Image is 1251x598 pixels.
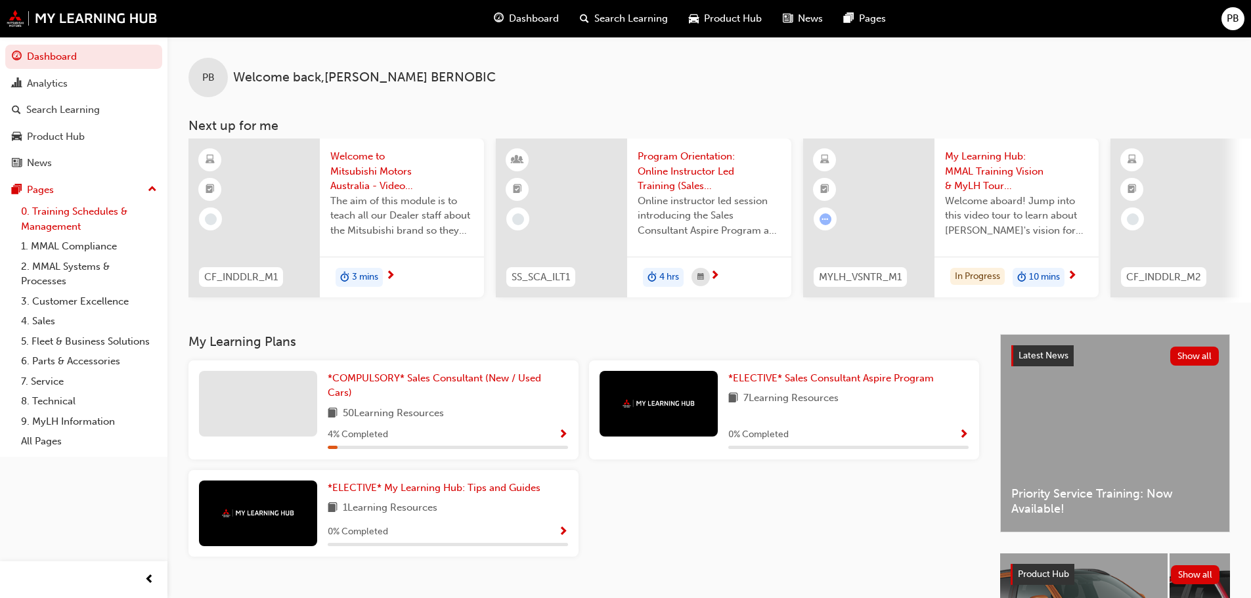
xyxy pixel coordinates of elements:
a: News [5,151,162,175]
span: learningRecordVerb_NONE-icon [205,213,217,225]
span: Latest News [1019,350,1068,361]
span: Pages [859,11,886,26]
a: news-iconNews [772,5,833,32]
span: car-icon [689,11,699,27]
a: 5. Fleet & Business Solutions [16,331,162,352]
a: mmal [7,10,158,27]
img: mmal [623,399,695,408]
div: In Progress [950,268,1005,286]
a: *COMPULSORY* Sales Consultant (New / Used Cars) [328,371,568,400]
span: book-icon [728,391,738,407]
button: Show all [1171,565,1220,584]
span: 10 mins [1029,270,1060,285]
a: MYLH_VSNTR_M1My Learning Hub: MMAL Training Vision & MyLH Tour (Elective)Welcome aboard! Jump int... [803,139,1099,297]
span: Show Progress [959,429,969,441]
h3: My Learning Plans [188,334,979,349]
span: book-icon [328,500,338,517]
span: Priority Service Training: Now Available! [1011,486,1219,516]
a: 7. Service [16,372,162,392]
span: 1 Learning Resources [343,500,437,517]
span: *ELECTIVE* My Learning Hub: Tips and Guides [328,482,540,494]
span: learningRecordVerb_NONE-icon [512,213,524,225]
span: Welcome back , [PERSON_NAME] BERNOBIC [233,70,496,85]
a: Dashboard [5,45,162,69]
button: DashboardAnalyticsSearch LearningProduct HubNews [5,42,162,178]
button: PB [1221,7,1244,30]
button: Show Progress [558,524,568,540]
div: Search Learning [26,102,100,117]
span: learningRecordVerb_ATTEMPT-icon [820,213,831,225]
span: Dashboard [509,11,559,26]
span: learningRecordVerb_NONE-icon [1127,213,1139,225]
span: *ELECTIVE* Sales Consultant Aspire Program [728,372,934,384]
a: *ELECTIVE* My Learning Hub: Tips and Guides [328,481,546,496]
span: PB [202,70,215,85]
a: Latest NewsShow all [1011,345,1219,366]
a: Product Hub [5,125,162,149]
span: Show Progress [558,429,568,441]
span: Online instructor led session introducing the Sales Consultant Aspire Program and outlining what ... [638,194,781,238]
span: Product Hub [1018,568,1069,580]
a: search-iconSearch Learning [569,5,678,32]
a: 8. Technical [16,391,162,412]
a: SS_SCA_ILT1Program Orientation: Online Instructor Led Training (Sales Consultant Aspire Program)O... [496,139,791,297]
span: booktick-icon [206,181,215,198]
span: CF_INDDLR_M2 [1126,270,1201,285]
a: guage-iconDashboard [483,5,569,32]
span: news-icon [783,11,793,27]
a: Latest NewsShow allPriority Service Training: Now Available! [1000,334,1230,532]
span: News [798,11,823,26]
span: Welcome to Mitsubishi Motors Australia - Video (Dealer Induction) [330,149,473,194]
a: 9. MyLH Information [16,412,162,432]
a: 6. Parts & Accessories [16,351,162,372]
span: pages-icon [12,184,22,196]
a: All Pages [16,431,162,452]
span: My Learning Hub: MMAL Training Vision & MyLH Tour (Elective) [945,149,1088,194]
a: 4. Sales [16,311,162,331]
a: Search Learning [5,98,162,122]
span: 7 Learning Resources [743,391,839,407]
span: search-icon [580,11,589,27]
span: Search Learning [594,11,668,26]
span: duration-icon [1017,269,1026,286]
span: next-icon [710,270,720,282]
a: pages-iconPages [833,5,896,32]
span: The aim of this module is to teach all our Dealer staff about the Mitsubishi brand so they demons... [330,194,473,238]
span: MYLH_VSNTR_M1 [819,270,902,285]
a: 2. MMAL Systems & Processes [16,257,162,291]
span: learningResourceType_INSTRUCTOR_LED-icon [513,152,522,169]
span: pages-icon [844,11,854,27]
span: Welcome aboard! Jump into this video tour to learn about [PERSON_NAME]'s vision for your learning... [945,194,1088,238]
div: News [27,156,52,171]
span: news-icon [12,158,22,169]
span: booktick-icon [820,181,829,198]
span: booktick-icon [513,181,522,198]
span: booktick-icon [1128,181,1137,198]
span: learningResourceType_ELEARNING-icon [820,152,829,169]
span: learningResourceType_ELEARNING-icon [1128,152,1137,169]
span: duration-icon [340,269,349,286]
span: guage-icon [12,51,22,63]
span: *COMPULSORY* Sales Consultant (New / Used Cars) [328,372,541,399]
div: Product Hub [27,129,85,144]
div: Analytics [27,76,68,91]
h3: Next up for me [167,118,1251,133]
span: 4 % Completed [328,427,388,442]
a: 0. Training Schedules & Management [16,202,162,236]
img: mmal [222,509,294,517]
span: Program Orientation: Online Instructor Led Training (Sales Consultant Aspire Program) [638,149,781,194]
a: 3. Customer Excellence [16,291,162,312]
span: next-icon [1067,270,1077,282]
a: CF_INDDLR_M1Welcome to Mitsubishi Motors Australia - Video (Dealer Induction)The aim of this modu... [188,139,484,297]
span: chart-icon [12,78,22,90]
span: calendar-icon [697,269,704,286]
span: PB [1227,11,1239,26]
span: duration-icon [647,269,657,286]
a: 1. MMAL Compliance [16,236,162,257]
button: Show Progress [558,427,568,443]
span: CF_INDDLR_M1 [204,270,278,285]
span: search-icon [12,104,21,116]
span: book-icon [328,406,338,422]
button: Show Progress [959,427,969,443]
span: SS_SCA_ILT1 [512,270,570,285]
